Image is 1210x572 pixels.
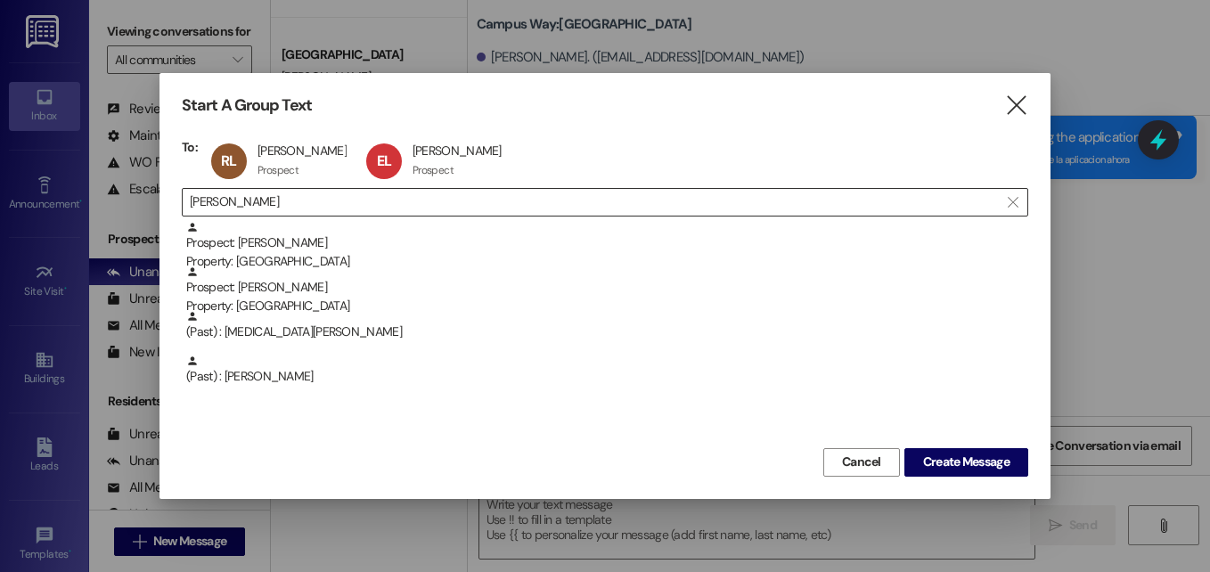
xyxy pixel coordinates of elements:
[186,266,1028,316] div: Prospect: [PERSON_NAME]
[1004,96,1028,115] i: 
[377,151,391,170] span: EL
[182,221,1028,266] div: Prospect: [PERSON_NAME]Property: [GEOGRAPHIC_DATA]
[221,151,236,170] span: RL
[842,453,881,471] span: Cancel
[182,310,1028,355] div: (Past) : [MEDICAL_DATA][PERSON_NAME]
[1008,195,1018,209] i: 
[186,221,1028,272] div: Prospect: [PERSON_NAME]
[413,163,454,177] div: Prospect
[904,448,1028,477] button: Create Message
[190,190,999,215] input: Search for any contact or apartment
[182,355,1028,399] div: (Past) : [PERSON_NAME]
[182,139,198,155] h3: To:
[182,95,312,116] h3: Start A Group Text
[258,143,347,159] div: [PERSON_NAME]
[186,310,1028,341] div: (Past) : [MEDICAL_DATA][PERSON_NAME]
[186,297,1028,315] div: Property: [GEOGRAPHIC_DATA]
[823,448,900,477] button: Cancel
[182,266,1028,310] div: Prospect: [PERSON_NAME]Property: [GEOGRAPHIC_DATA]
[923,453,1010,471] span: Create Message
[186,252,1028,271] div: Property: [GEOGRAPHIC_DATA]
[258,163,298,177] div: Prospect
[999,189,1027,216] button: Clear text
[186,355,1028,386] div: (Past) : [PERSON_NAME]
[413,143,502,159] div: [PERSON_NAME]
